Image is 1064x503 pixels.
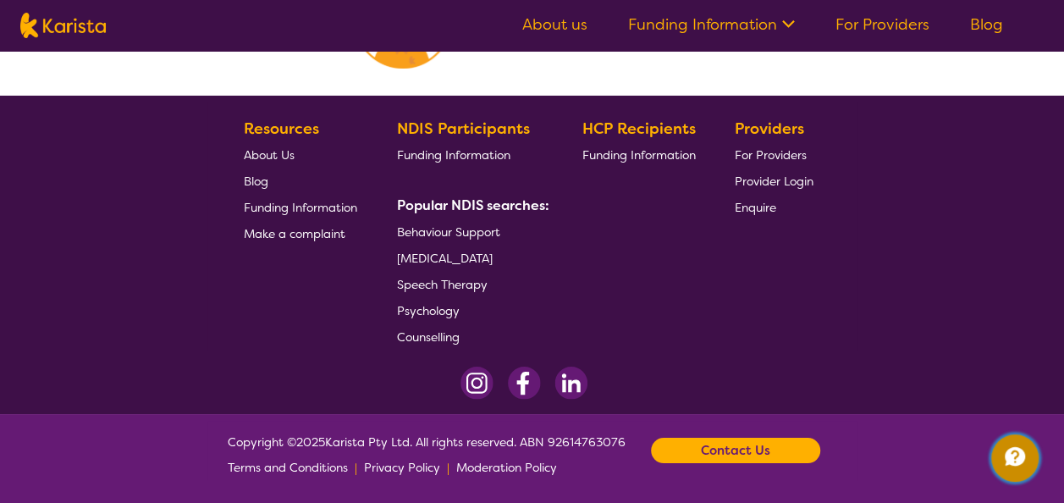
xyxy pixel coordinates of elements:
[397,245,543,271] a: [MEDICAL_DATA]
[991,434,1039,482] button: Channel Menu
[244,141,357,168] a: About Us
[397,251,493,266] span: [MEDICAL_DATA]
[735,119,804,139] b: Providers
[20,13,106,38] img: Karista logo
[554,367,587,400] img: LinkedIn
[397,147,510,163] span: Funding Information
[364,460,440,475] span: Privacy Policy
[244,119,319,139] b: Resources
[397,303,460,318] span: Psychology
[228,455,348,480] a: Terms and Conditions
[397,271,543,297] a: Speech Therapy
[397,297,543,323] a: Psychology
[582,119,695,139] b: HCP Recipients
[244,174,268,189] span: Blog
[735,174,813,189] span: Provider Login
[835,14,929,35] a: For Providers
[735,141,813,168] a: For Providers
[507,367,541,400] img: Facebook
[447,455,449,480] p: |
[735,194,813,220] a: Enquire
[397,323,543,350] a: Counselling
[735,147,807,163] span: For Providers
[244,168,357,194] a: Blog
[244,200,357,215] span: Funding Information
[244,220,357,246] a: Make a complaint
[228,429,626,480] span: Copyright © 2025 Karista Pty Ltd. All rights reserved. ABN 92614763076
[582,141,695,168] a: Funding Information
[355,455,357,480] p: |
[735,200,776,215] span: Enquire
[244,226,345,241] span: Make a complaint
[735,168,813,194] a: Provider Login
[244,147,295,163] span: About Us
[397,196,549,214] b: Popular NDIS searches:
[460,367,493,400] img: Instagram
[244,194,357,220] a: Funding Information
[397,119,530,139] b: NDIS Participants
[456,460,557,475] span: Moderation Policy
[397,224,500,240] span: Behaviour Support
[364,455,440,480] a: Privacy Policy
[397,141,543,168] a: Funding Information
[701,438,770,463] b: Contact Us
[397,218,543,245] a: Behaviour Support
[628,14,795,35] a: Funding Information
[970,14,1003,35] a: Blog
[397,329,460,345] span: Counselling
[456,455,557,480] a: Moderation Policy
[228,460,348,475] span: Terms and Conditions
[582,147,695,163] span: Funding Information
[397,277,488,292] span: Speech Therapy
[522,14,587,35] a: About us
